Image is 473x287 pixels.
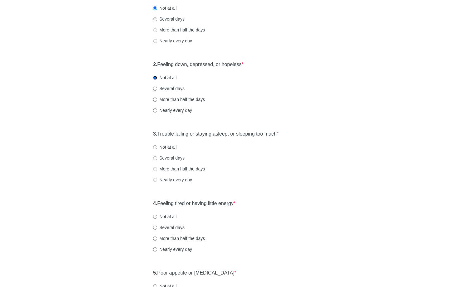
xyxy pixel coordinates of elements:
label: Feeling down, depressed, or hopeless [153,61,244,68]
input: Several days [153,87,157,91]
strong: 5. [153,270,157,275]
label: Several days [153,85,185,92]
label: Not at all [153,144,176,150]
input: Not at all [153,145,157,149]
strong: 2. [153,62,157,67]
input: Nearly every day [153,178,157,182]
label: More than half the days [153,235,205,242]
strong: 3. [153,131,157,136]
input: Nearly every day [153,39,157,43]
input: Nearly every day [153,247,157,251]
input: More than half the days [153,167,157,171]
input: Nearly every day [153,108,157,112]
input: Not at all [153,6,157,10]
label: Several days [153,16,185,22]
label: Nearly every day [153,38,192,44]
label: Nearly every day [153,246,192,252]
label: Trouble falling or staying asleep, or sleeping too much [153,131,278,138]
label: Nearly every day [153,107,192,113]
input: More than half the days [153,237,157,241]
label: More than half the days [153,96,205,103]
input: Not at all [153,215,157,219]
input: Several days [153,17,157,21]
input: Several days [153,226,157,230]
label: More than half the days [153,166,205,172]
input: More than half the days [153,98,157,102]
label: Not at all [153,74,176,81]
input: More than half the days [153,28,157,32]
input: Not at all [153,76,157,80]
label: Feeling tired or having little energy [153,200,235,207]
label: Several days [153,224,185,231]
label: Not at all [153,213,176,220]
label: More than half the days [153,27,205,33]
strong: 4. [153,201,157,206]
label: Nearly every day [153,177,192,183]
label: Several days [153,155,185,161]
input: Several days [153,156,157,160]
label: Not at all [153,5,176,11]
label: Poor appetite or [MEDICAL_DATA] [153,270,236,277]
